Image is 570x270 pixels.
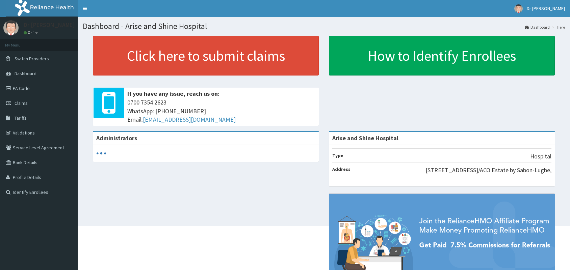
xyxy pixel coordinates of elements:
[329,36,555,76] a: How to Identify Enrollees
[83,22,565,31] h1: Dashboard - Arise and Shine Hospital
[332,152,343,158] b: Type
[425,166,551,175] p: [STREET_ADDRESS]/ACO Estate by Sabon-Lugbe,
[24,22,75,28] p: Dr [PERSON_NAME]
[550,24,565,30] li: Here
[96,148,106,158] svg: audio-loading
[15,115,27,121] span: Tariffs
[15,70,36,77] span: Dashboard
[530,152,551,161] p: Hospital
[332,166,351,172] b: Address
[93,36,319,76] a: Click here to submit claims
[15,56,49,62] span: Switch Providers
[127,98,315,124] span: 0700 7354 2623 WhatsApp: [PHONE_NUMBER] Email:
[3,20,19,35] img: User Image
[143,116,236,123] a: [EMAIL_ADDRESS][DOMAIN_NAME]
[15,100,28,106] span: Claims
[527,5,565,11] span: Dr [PERSON_NAME]
[525,24,550,30] a: Dashboard
[332,134,398,142] strong: Arise and Shine Hospital
[24,30,40,35] a: Online
[96,134,137,142] b: Administrators
[127,90,219,97] b: If you have any issue, reach us on:
[514,4,523,13] img: User Image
